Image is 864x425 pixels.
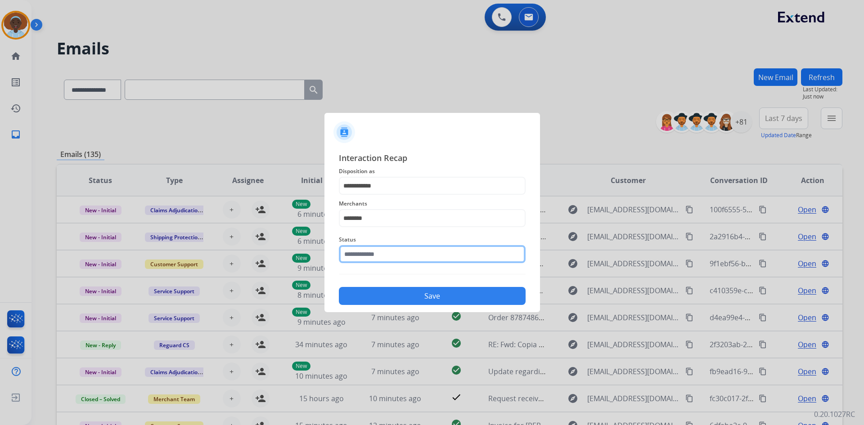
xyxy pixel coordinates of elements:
img: contactIcon [333,121,355,143]
span: Disposition as [339,166,526,177]
span: Merchants [339,198,526,209]
p: 0.20.1027RC [814,409,855,420]
img: contact-recap-line.svg [339,274,526,274]
span: Interaction Recap [339,152,526,166]
button: Save [339,287,526,305]
span: Status [339,234,526,245]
